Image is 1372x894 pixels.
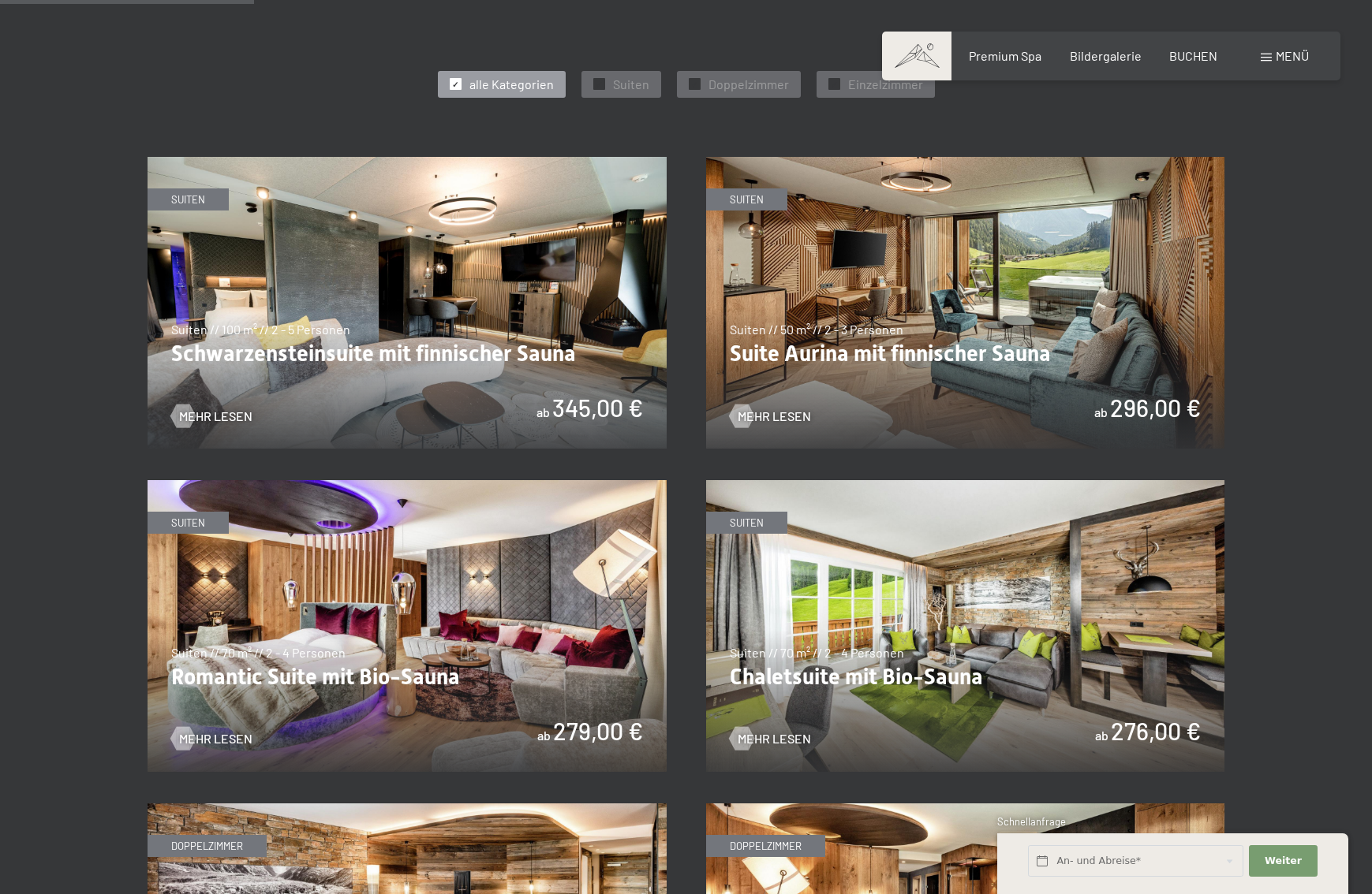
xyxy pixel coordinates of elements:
span: Mehr Lesen [179,408,252,425]
img: Romantic Suite mit Bio-Sauna [148,480,667,772]
a: Mehr Lesen [730,730,811,747]
a: Mehr Lesen [171,408,252,425]
a: Mehr Lesen [730,408,811,425]
span: Mehr Lesen [738,730,811,747]
a: Schwarzensteinsuite mit finnischer Sauna [148,158,667,167]
a: Chaletsuite mit Bio-Sauna [706,481,1225,490]
img: Schwarzensteinsuite mit finnischer Sauna [148,157,667,449]
span: Weiter [1265,854,1302,868]
span: alle Kategorien [469,76,554,93]
a: BUCHEN [1169,48,1217,63]
span: Menü [1276,48,1309,63]
a: Nature Suite mit Sauna [148,804,667,814]
button: Weiter [1249,845,1317,877]
a: Bildergalerie [1070,48,1142,63]
span: ✓ [596,79,602,90]
span: Suiten [613,76,649,93]
span: ✓ [452,79,458,90]
span: ✓ [831,79,837,90]
span: Einzelzimmer [848,76,923,93]
a: Premium Spa [969,48,1041,63]
span: Schnellanfrage [997,815,1066,828]
a: Suite Aurina mit finnischer Sauna [706,158,1225,167]
span: Mehr Lesen [179,730,252,747]
span: ✓ [691,79,697,90]
a: Suite Deluxe mit Sauna [706,804,1225,814]
a: Mehr Lesen [171,730,252,747]
a: Romantic Suite mit Bio-Sauna [148,481,667,490]
img: Chaletsuite mit Bio-Sauna [706,480,1225,772]
span: Doppelzimmer [708,76,789,93]
span: Mehr Lesen [738,408,811,425]
img: Suite Aurina mit finnischer Sauna [706,157,1225,449]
